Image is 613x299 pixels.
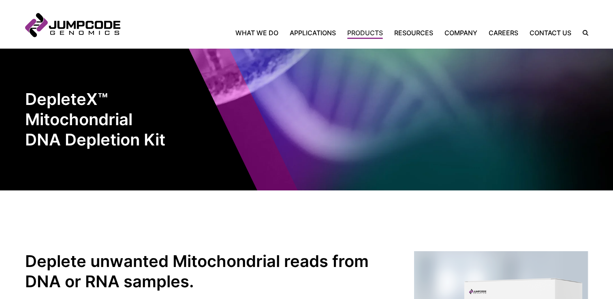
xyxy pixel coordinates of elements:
[25,251,394,292] h2: Deplete unwanted Mitochondrial reads from DNA or RNA samples.
[342,28,389,38] a: Products
[389,28,439,38] a: Resources
[483,28,524,38] a: Careers
[284,28,342,38] a: Applications
[577,30,588,36] label: Search the site.
[439,28,483,38] a: Company
[25,89,171,150] h1: DepleteX™ Mitochondrial DNA Depletion Kit
[524,28,577,38] a: Contact Us
[235,28,284,38] a: What We Do
[120,28,577,38] nav: Primary Navigation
